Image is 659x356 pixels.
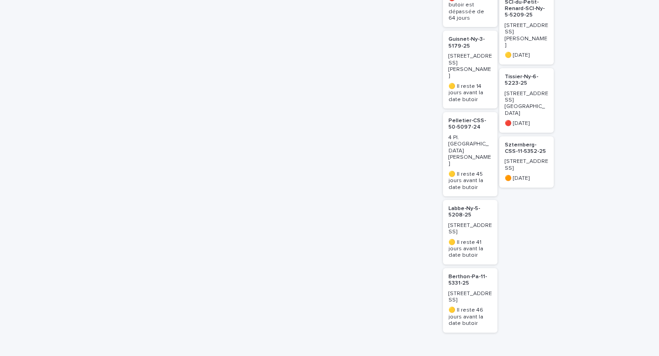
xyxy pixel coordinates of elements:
p: [STREET_ADDRESS][PERSON_NAME] [505,22,548,49]
p: Guisnet-Ny-3-5179-25 [448,36,492,49]
p: 🔴 [DATE] [505,120,548,127]
p: 🟡 Il reste 14 jours avant la date butoir [448,83,492,103]
p: [STREET_ADDRESS] [448,291,492,304]
p: 🟡 Il reste 41 jours avant la date butoir [448,239,492,259]
a: Guisnet-Ny-3-5179-25[STREET_ADDRESS][PERSON_NAME]🟡 Il reste 14 jours avant la date butoir [443,31,497,108]
p: [STREET_ADDRESS] [505,158,548,172]
p: 🟡 [DATE] [505,52,548,59]
p: [STREET_ADDRESS][PERSON_NAME] [448,53,492,80]
p: 🟠 [DATE] [505,175,548,182]
p: [STREET_ADDRESS] [448,222,492,236]
p: Labbe-Ny-5-5208-25 [448,205,492,219]
a: Szternberg-CSS-11-5352-25[STREET_ADDRESS]🟠 [DATE] [499,136,554,188]
a: Tissier-Ny-6-5223-25[STREET_ADDRESS][GEOGRAPHIC_DATA]🔴 [DATE] [499,68,554,133]
p: Berthon-Pa-11-5331-25 [448,274,492,287]
a: Labbe-Ny-5-5208-25[STREET_ADDRESS]🟡 Il reste 41 jours avant la date butoir [443,200,497,264]
p: Pelletier-CSS-50-5097-24 [448,118,492,131]
p: 4 Pl. [GEOGRAPHIC_DATA][PERSON_NAME] [448,135,492,167]
a: Berthon-Pa-11-5331-25[STREET_ADDRESS]🟡 Il reste 46 jours avant la date butoir [443,268,497,333]
a: Pelletier-CSS-50-5097-244 Pl. [GEOGRAPHIC_DATA][PERSON_NAME]🟡 Il reste 45 jours avant la date butoir [443,112,497,196]
p: 🟡 Il reste 45 jours avant la date butoir [448,171,492,191]
p: Szternberg-CSS-11-5352-25 [505,142,548,155]
p: [STREET_ADDRESS][GEOGRAPHIC_DATA] [505,91,548,117]
p: 🟡 Il reste 46 jours avant la date butoir [448,307,492,327]
p: Tissier-Ny-6-5223-25 [505,74,548,87]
